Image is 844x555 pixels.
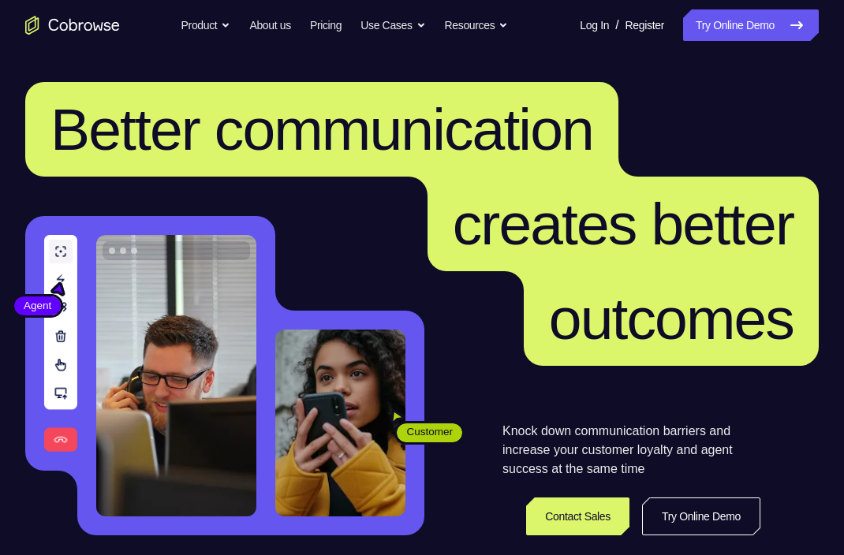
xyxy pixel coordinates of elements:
[25,16,120,35] a: Go to the home page
[526,497,629,535] a: Contact Sales
[275,330,405,516] img: A customer holding their phone
[642,497,760,535] a: Try Online Demo
[502,422,760,479] p: Knock down communication barriers and increase your customer loyalty and agent success at the sam...
[181,9,231,41] button: Product
[249,9,290,41] a: About us
[453,191,794,257] span: creates better
[549,285,794,352] span: outcomes
[360,9,425,41] button: Use Cases
[50,96,593,162] span: Better communication
[626,9,664,41] a: Register
[615,16,618,35] span: /
[310,9,342,41] a: Pricing
[96,235,256,516] img: A customer support agent talking on the phone
[580,9,609,41] a: Log In
[445,9,509,41] button: Resources
[683,9,819,41] a: Try Online Demo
